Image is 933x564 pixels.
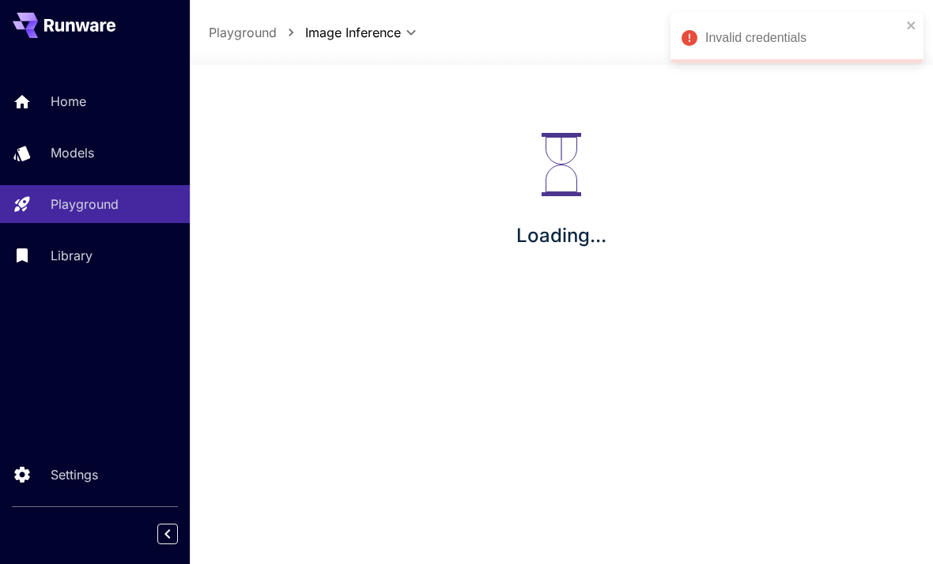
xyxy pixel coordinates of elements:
[906,19,917,32] button: close
[51,195,119,214] p: Playground
[169,520,190,548] div: Collapse sidebar
[209,23,277,42] a: Playground
[305,23,401,42] span: Image Inference
[51,92,86,111] p: Home
[51,143,94,162] p: Models
[51,246,93,265] p: Library
[51,465,98,484] p: Settings
[157,524,178,544] button: Collapse sidebar
[705,28,901,47] div: Invalid credentials
[209,23,305,42] nav: breadcrumb
[516,221,606,250] p: Loading...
